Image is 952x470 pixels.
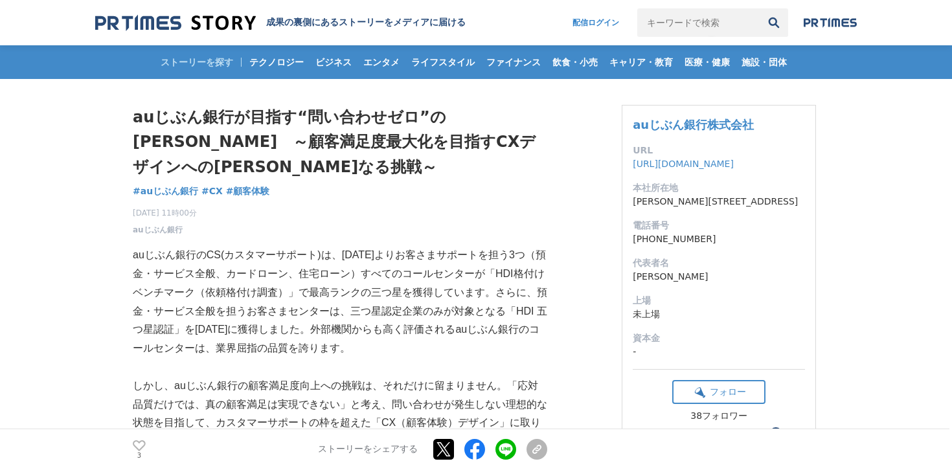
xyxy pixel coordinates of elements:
[633,232,805,246] dd: [PHONE_NUMBER]
[633,118,754,131] a: auじぶん銀行株式会社
[679,45,735,79] a: 医療・健康
[310,45,357,79] a: ビジネス
[266,17,466,28] h2: 成果の裏側にあるストーリーをメディアに届ける
[633,195,805,208] dd: [PERSON_NAME][STREET_ADDRESS]
[633,294,805,308] dt: 上場
[760,8,788,37] button: 検索
[804,17,857,28] img: prtimes
[736,45,792,79] a: 施設・団体
[560,8,632,37] a: 配信ログイン
[633,270,805,284] dd: [PERSON_NAME]
[633,308,805,321] dd: 未上場
[358,45,405,79] a: エンタメ
[736,56,792,68] span: 施設・団体
[769,427,782,440] button: ？
[637,8,760,37] input: キーワードで検索
[547,45,603,79] a: 飲食・小売
[318,444,418,456] p: ストーリーをシェアする
[604,56,678,68] span: キャリア・教育
[481,56,546,68] span: ファイナンス
[133,207,197,219] span: [DATE] 11時00分
[633,345,805,359] dd: -
[633,256,805,270] dt: 代表者名
[133,224,183,236] a: auじぶん銀行
[481,45,546,79] a: ファイナンス
[226,185,270,198] a: #顧客体験
[633,219,805,232] dt: 電話番号
[95,14,466,32] a: 成果の裏側にあるストーリーをメディアに届ける 成果の裏側にあるストーリーをメディアに届ける
[133,185,198,197] span: #auじぶん銀行
[406,45,480,79] a: ライフスタイル
[133,246,547,358] p: auじぶん銀行のCS(カスタマーサポート)は、[DATE]よりお客さまサポートを担う3つ（預金・サービス全般、カードローン、住宅ローン）すべてのコールセンターが「HDI格付けベンチマーク（依頼格...
[133,105,547,179] h1: auじぶん銀行が目指す“問い合わせゼロ”の[PERSON_NAME] ～顧客満足度最大化を目指すCXデザインへの[PERSON_NAME]なる挑戦～
[672,380,765,404] button: フォロー
[133,377,547,470] p: しかし、auじぶん銀行の顧客満足度向上への挑戦は、それだけに留まりません。「応対品質だけでは、真の顧客満足は実現できない」と考え、問い合わせが発生しない理想的な状態を目指して、カスタマーサポート...
[672,410,765,422] div: 38フォロワー
[547,56,603,68] span: 飲食・小売
[633,181,805,195] dt: 本社所在地
[201,185,223,197] span: #CX
[95,14,256,32] img: 成果の裏側にあるストーリーをメディアに届ける
[201,185,223,198] a: #CX
[244,45,309,79] a: テクノロジー
[633,144,805,157] dt: URL
[679,56,735,68] span: 医療・健康
[406,56,480,68] span: ライフスタイル
[244,56,309,68] span: テクノロジー
[633,331,805,345] dt: 資本金
[310,56,357,68] span: ビジネス
[226,185,270,197] span: #顧客体験
[133,453,146,459] p: 3
[133,185,198,198] a: #auじぶん銀行
[604,45,678,79] a: キャリア・教育
[633,159,734,169] a: [URL][DOMAIN_NAME]
[358,56,405,68] span: エンタメ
